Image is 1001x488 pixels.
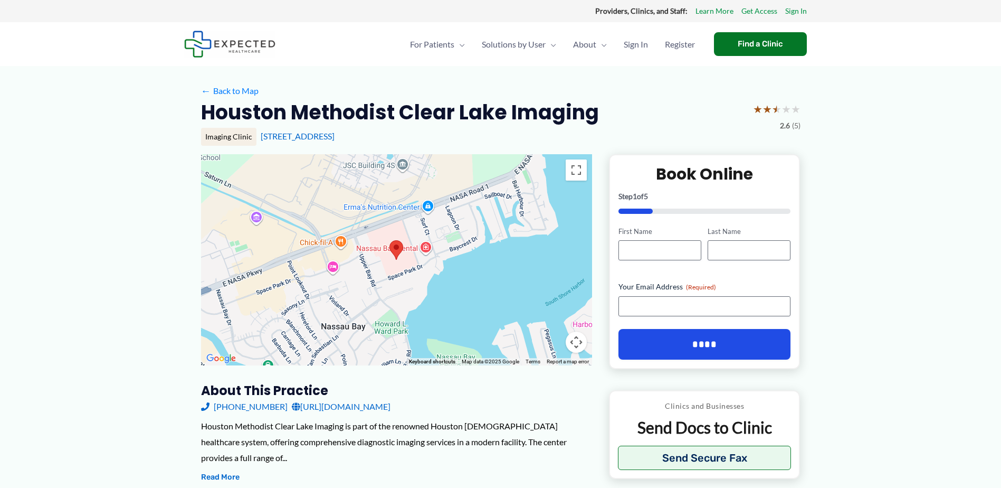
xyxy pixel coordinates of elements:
span: ★ [791,99,800,119]
img: Google [204,352,239,365]
span: Menu Toggle [596,26,607,63]
p: Step of [618,193,791,200]
div: Imaging Clinic [201,128,256,146]
nav: Primary Site Navigation [402,26,703,63]
a: For PatientsMenu Toggle [402,26,473,63]
h3: About this practice [201,382,592,399]
span: ★ [772,99,781,119]
span: ★ [762,99,772,119]
p: Send Docs to Clinic [618,417,792,438]
button: Map camera controls [566,332,587,353]
span: Menu Toggle [454,26,465,63]
a: Get Access [741,4,777,18]
span: 2.6 [780,119,790,133]
span: Sign In [624,26,648,63]
strong: Providers, Clinics, and Staff: [595,6,688,15]
button: Send Secure Fax [618,446,792,470]
span: ★ [781,99,791,119]
span: (5) [792,119,800,133]
span: For Patients [410,26,454,63]
label: Your Email Address [618,281,791,292]
a: Register [656,26,703,63]
a: Learn More [695,4,733,18]
a: Report a map error [547,359,589,364]
span: ← [201,86,211,96]
a: [STREET_ADDRESS] [261,131,335,141]
span: Map data ©2025 Google [462,359,519,364]
span: About [573,26,596,63]
label: First Name [618,227,701,237]
span: ★ [753,99,762,119]
div: Houston Methodist Clear Lake Imaging is part of the renowned Houston [DEMOGRAPHIC_DATA] healthcar... [201,418,592,465]
label: Last Name [708,227,790,237]
a: Find a Clinic [714,32,807,56]
a: Terms [526,359,540,364]
span: 1 [633,192,637,201]
button: Keyboard shortcuts [409,358,455,365]
a: Sign In [615,26,656,63]
span: Menu Toggle [546,26,556,63]
a: [URL][DOMAIN_NAME] [292,399,390,415]
p: Clinics and Businesses [618,399,792,413]
img: Expected Healthcare Logo - side, dark font, small [184,31,275,58]
h2: Houston Methodist Clear Lake Imaging [201,99,599,125]
a: AboutMenu Toggle [565,26,615,63]
a: Sign In [785,4,807,18]
h2: Book Online [618,164,791,184]
span: 5 [644,192,648,201]
a: Solutions by UserMenu Toggle [473,26,565,63]
button: Read More [201,471,240,484]
span: (Required) [686,283,716,291]
button: Toggle fullscreen view [566,159,587,181]
a: [PHONE_NUMBER] [201,399,288,415]
a: ←Back to Map [201,83,259,99]
a: Open this area in Google Maps (opens a new window) [204,352,239,365]
span: Solutions by User [482,26,546,63]
span: Register [665,26,695,63]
